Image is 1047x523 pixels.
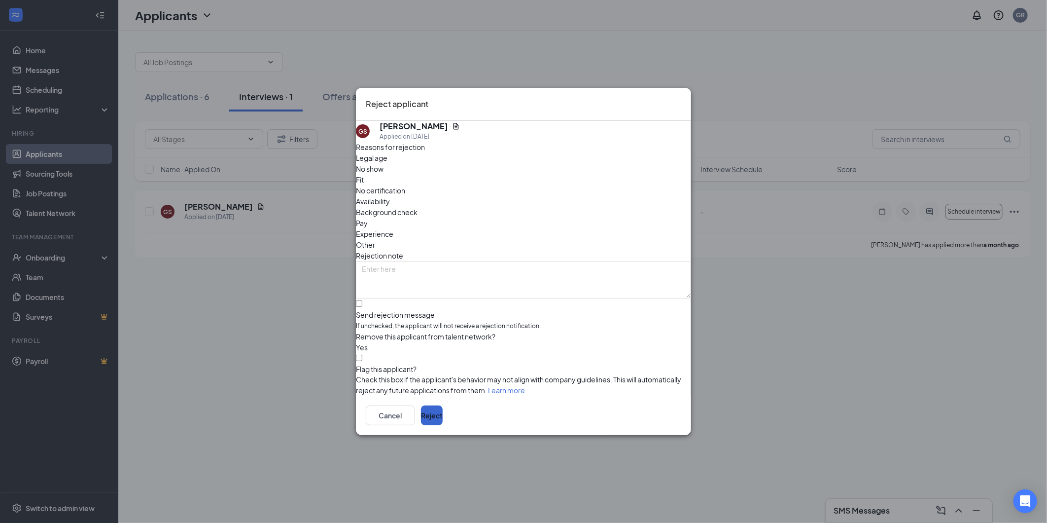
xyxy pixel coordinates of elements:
span: Background check [356,207,418,218]
button: Cancel [366,406,415,425]
a: Learn more. [488,386,527,395]
div: Flag this applicant? [356,364,691,374]
span: Availability [356,196,390,207]
span: Fit [356,174,364,185]
button: Reject [421,406,443,425]
h5: [PERSON_NAME] [380,121,448,132]
input: Send rejection messageIf unchecked, the applicant will not receive a rejection notification. [356,300,362,307]
span: Experience [356,228,393,239]
span: Other [356,239,375,250]
div: GS [358,127,367,136]
span: If unchecked, the applicant will not receive a rejection notification. [356,322,691,331]
span: Legal age [356,152,387,163]
span: Yes [356,342,368,353]
input: Flag this applicant? [356,355,362,361]
div: Applied on [DATE] [380,132,460,142]
h3: Reject applicant [366,98,428,111]
div: Open Intercom Messenger [1013,489,1037,513]
span: Remove this applicant from talent network? [356,332,495,341]
span: Pay [356,218,368,228]
div: Send rejection message [356,310,691,320]
svg: Document [452,122,460,130]
span: No certification [356,185,405,196]
span: Check this box if the applicant's behavior may not align with company guidelines. This will autom... [356,375,681,395]
span: Rejection note [356,251,403,260]
span: No show [356,163,384,174]
span: Reasons for rejection [356,143,425,151]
